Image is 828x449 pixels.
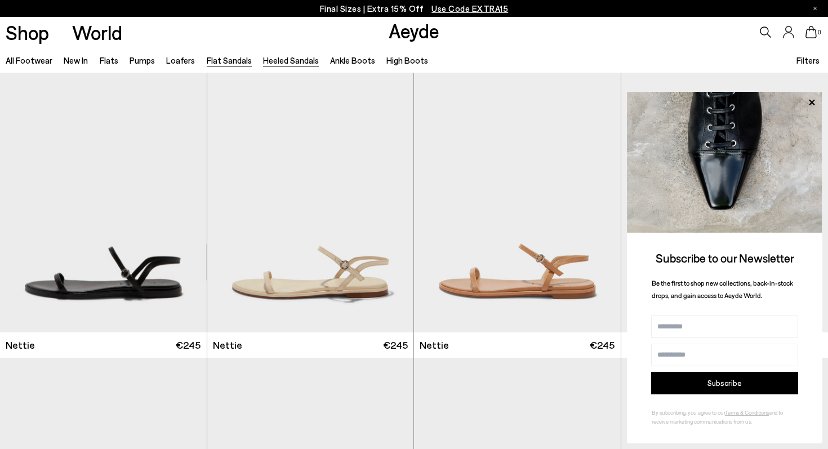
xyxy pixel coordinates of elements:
span: Be the first to shop new collections, back-in-stock drops, and gain access to Aeyde World. [652,279,793,300]
a: New In [64,55,88,65]
span: Nettie [420,338,449,352]
a: Pumps [130,55,155,65]
span: Filters [796,55,820,65]
a: Loafers [166,55,195,65]
span: Nettie [213,338,242,352]
a: World [72,23,122,42]
a: High Boots [386,55,428,65]
a: Terms & Conditions [725,409,769,416]
a: All Footwear [6,55,52,65]
a: Heeled Sandals [263,55,319,65]
span: 0 [817,29,822,35]
span: Subscribe to our Newsletter [656,251,794,265]
span: Nettie [6,338,35,352]
span: €245 [176,338,201,352]
a: Aeyde [389,19,439,42]
span: €245 [590,338,615,352]
span: Navigate to /collections/ss25-final-sizes [431,3,508,14]
p: Final Sizes | Extra 15% Off [320,2,509,16]
a: Shop [6,23,49,42]
span: €245 [383,338,408,352]
a: Flat Sandals [207,55,252,65]
img: Nettie Leather Sandals [414,73,621,332]
span: By subscribing, you agree to our [652,409,725,416]
img: Nettie Leather Sandals [207,73,414,332]
a: Ankle Boots [330,55,375,65]
img: ca3f721fb6ff708a270709c41d776025.jpg [627,92,822,233]
button: Subscribe [651,372,798,394]
a: Nettie €245 [207,332,414,358]
a: 0 [805,26,817,38]
a: Nettie €245 [414,332,621,358]
a: Flats [100,55,118,65]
